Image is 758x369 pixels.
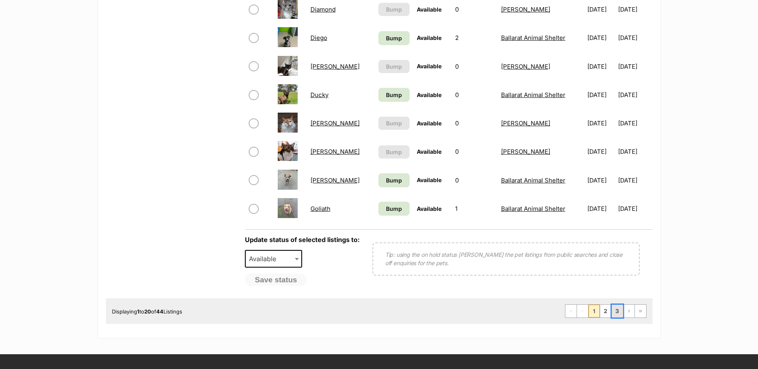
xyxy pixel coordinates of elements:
strong: 1 [137,308,139,315]
td: [DATE] [618,53,651,80]
span: Page 1 [589,305,600,317]
a: [PERSON_NAME] [501,63,550,70]
td: 0 [452,109,497,137]
a: Goliath [310,205,330,212]
span: Available [417,205,442,212]
span: Bump [386,91,402,99]
td: [DATE] [618,195,651,222]
td: [DATE] [618,81,651,109]
td: 1 [452,195,497,222]
td: 0 [452,81,497,109]
span: Available [417,120,442,127]
a: [PERSON_NAME] [310,148,360,155]
a: Bump [378,202,410,216]
a: Last page [635,305,646,317]
td: 0 [452,167,497,194]
span: Previous page [577,305,588,317]
span: Available [246,253,284,264]
span: Bump [386,5,402,14]
span: Bump [386,34,402,42]
label: Update status of selected listings to: [245,236,360,244]
span: Displaying to of Listings [112,308,182,315]
a: [PERSON_NAME] [310,177,360,184]
a: Ballarat Animal Shelter [501,205,565,212]
span: Available [245,250,302,268]
td: 0 [452,138,497,165]
span: Bump [386,176,402,184]
a: Diamond [310,6,336,13]
span: Available [417,177,442,183]
td: 2 [452,24,497,52]
span: Bump [386,148,402,156]
p: Tip: using the on hold status [PERSON_NAME] the pet listings from public searches and close off e... [385,250,627,267]
a: [PERSON_NAME] [310,63,360,70]
a: Ballarat Animal Shelter [501,91,565,99]
td: [DATE] [618,138,651,165]
a: [PERSON_NAME] [501,119,550,127]
a: Bump [378,88,410,102]
span: Bump [386,204,402,213]
a: Diego [310,34,327,42]
span: Available [417,91,442,98]
td: [DATE] [584,167,617,194]
a: Ballarat Animal Shelter [501,177,565,184]
td: [DATE] [584,53,617,80]
a: Page 3 [612,305,623,317]
span: Bump [386,62,402,71]
a: Next page [623,305,635,317]
button: Save status [245,274,307,286]
button: Bump [378,145,410,159]
a: [PERSON_NAME] [310,119,360,127]
button: Bump [378,117,410,130]
span: Bump [386,119,402,127]
td: [DATE] [584,138,617,165]
span: Available [417,6,442,13]
td: [DATE] [584,24,617,52]
td: [DATE] [618,24,651,52]
a: [PERSON_NAME] [501,6,550,13]
button: Bump [378,60,410,73]
span: First page [565,305,577,317]
td: [DATE] [618,109,651,137]
td: [DATE] [584,195,617,222]
a: Ducky [310,91,328,99]
td: [DATE] [584,109,617,137]
span: Available [417,148,442,155]
a: Page 2 [600,305,611,317]
a: Bump [378,31,410,45]
strong: 20 [144,308,151,315]
a: Ballarat Animal Shelter [501,34,565,42]
td: [DATE] [584,81,617,109]
span: Available [417,63,442,69]
td: 0 [452,53,497,80]
nav: Pagination [565,304,647,318]
strong: 44 [156,308,163,315]
a: [PERSON_NAME] [501,148,550,155]
button: Bump [378,3,410,16]
a: Bump [378,173,410,187]
td: [DATE] [618,167,651,194]
span: Available [417,34,442,41]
